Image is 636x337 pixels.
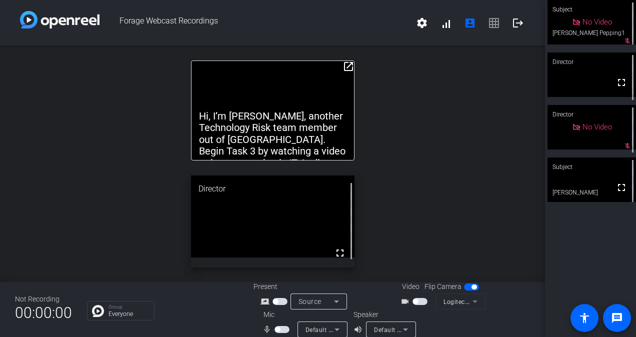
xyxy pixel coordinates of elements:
[260,295,272,307] mat-icon: screen_share_outline
[615,76,627,88] mat-icon: fullscreen
[353,323,365,335] mat-icon: volume_up
[342,60,354,72] mat-icon: open_in_new
[253,309,353,320] div: Mic
[92,305,104,317] img: Chat Icon
[582,122,612,131] span: No Video
[99,11,410,35] span: Forage Webcast Recordings
[298,297,321,305] span: Source
[512,17,524,29] mat-icon: logout
[199,110,346,274] p: Hi, I’m [PERSON_NAME], another Technology Risk team member out of [GEOGRAPHIC_DATA]. Begin Task 3...
[424,281,461,292] span: Flip Camera
[578,312,590,324] mat-icon: accessibility
[191,175,354,202] div: Director
[615,181,627,193] mat-icon: fullscreen
[334,247,346,259] mat-icon: fullscreen
[464,17,476,29] mat-icon: account_box
[262,323,274,335] mat-icon: mic_none
[582,17,612,26] span: No Video
[253,281,353,292] div: Present
[547,52,636,71] div: Director
[611,312,623,324] mat-icon: message
[547,157,636,176] div: Subject
[374,325,534,333] span: Default - HP 24mh (HD Audio Driver for Display Audio)
[547,105,636,124] div: Director
[434,11,458,35] button: signal_cellular_alt
[15,300,72,325] span: 00:00:00
[20,11,99,28] img: white-gradient.svg
[402,281,419,292] span: Video
[108,311,149,317] p: Everyone
[400,295,412,307] mat-icon: videocam_outline
[108,304,149,309] p: Group
[15,294,72,304] div: Not Recording
[305,325,472,333] span: Default - Microphone (Logitech StreamCam) (046d:0893)
[353,309,413,320] div: Speaker
[416,17,428,29] mat-icon: settings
